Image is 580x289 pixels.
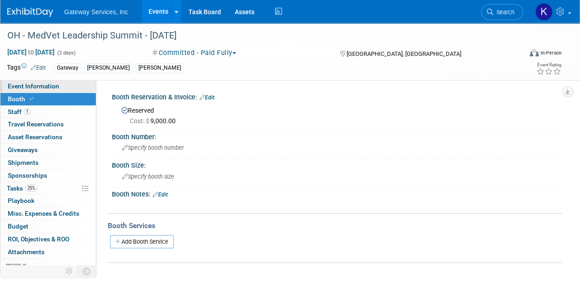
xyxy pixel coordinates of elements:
a: Search [481,4,523,20]
img: ExhibitDay [7,8,53,17]
div: [PERSON_NAME] [84,63,133,73]
a: Attachments [0,246,96,258]
a: Budget [0,220,96,233]
span: Search [493,9,514,16]
span: Cost: $ [130,117,150,125]
div: Booth Number: [112,130,562,142]
a: Edit [199,94,215,101]
span: Tasks [7,185,38,192]
span: Asset Reservations [8,133,62,141]
span: to [27,49,35,56]
a: Edit [31,65,46,71]
div: Reserved [119,104,555,125]
a: Sponsorships [0,169,96,182]
span: 9,000.00 [130,117,179,125]
span: (2 days) [56,50,76,56]
a: Staff1 [0,106,96,118]
div: Event Rating [536,63,561,67]
a: Booth [0,93,96,105]
div: Booth Notes: [112,187,562,199]
span: [DATE] [DATE] [7,48,55,56]
span: Giveaways [8,146,38,153]
span: Staff [8,108,31,115]
div: Booth Services [108,221,562,231]
span: more [6,261,21,268]
span: Travel Reservations [8,120,64,128]
div: Gateway [54,63,81,73]
div: In-Person [540,49,562,56]
span: Misc. Expenses & Credits [8,210,79,217]
button: Committed - Paid Fully [149,48,240,58]
a: Playbook [0,195,96,207]
span: ROI, Objectives & ROO [8,235,69,243]
a: Giveaways [0,144,96,156]
span: Specify booth number [122,144,184,151]
span: Budget [8,223,28,230]
td: Personalize Event Tab Strip [61,265,77,277]
span: Gateway Services, Inc [64,8,128,16]
div: OH - MedVet Leadership Summit - [DATE] [4,27,514,44]
div: [PERSON_NAME] [136,63,184,73]
i: Booth reservation complete [29,96,34,101]
span: 1 [24,108,31,115]
div: Event Format [481,48,562,61]
span: [GEOGRAPHIC_DATA], [GEOGRAPHIC_DATA] [346,50,461,57]
a: Travel Reservations [0,118,96,131]
a: Shipments [0,157,96,169]
span: Event Information [8,82,59,90]
div: Booth Reservation & Invoice: [112,90,562,102]
td: Tags [7,63,46,73]
td: Toggle Event Tabs [77,265,96,277]
div: Booth Size: [112,158,562,170]
span: Shipments [8,159,39,166]
a: Misc. Expenses & Credits [0,207,96,220]
a: more [0,259,96,271]
span: Specify booth size [122,173,174,180]
img: Keith Ducharme [535,3,552,21]
a: Add Booth Service [110,235,174,248]
span: Booth [8,95,36,103]
a: ROI, Objectives & ROO [0,233,96,245]
span: Playbook [8,197,34,204]
img: Format-Inperson.png [530,49,539,56]
span: Sponsorships [8,172,47,179]
a: Edit [153,191,168,198]
span: 25% [25,185,38,191]
a: Event Information [0,80,96,93]
a: Tasks25% [0,182,96,195]
a: Asset Reservations [0,131,96,143]
span: Attachments [8,248,44,256]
